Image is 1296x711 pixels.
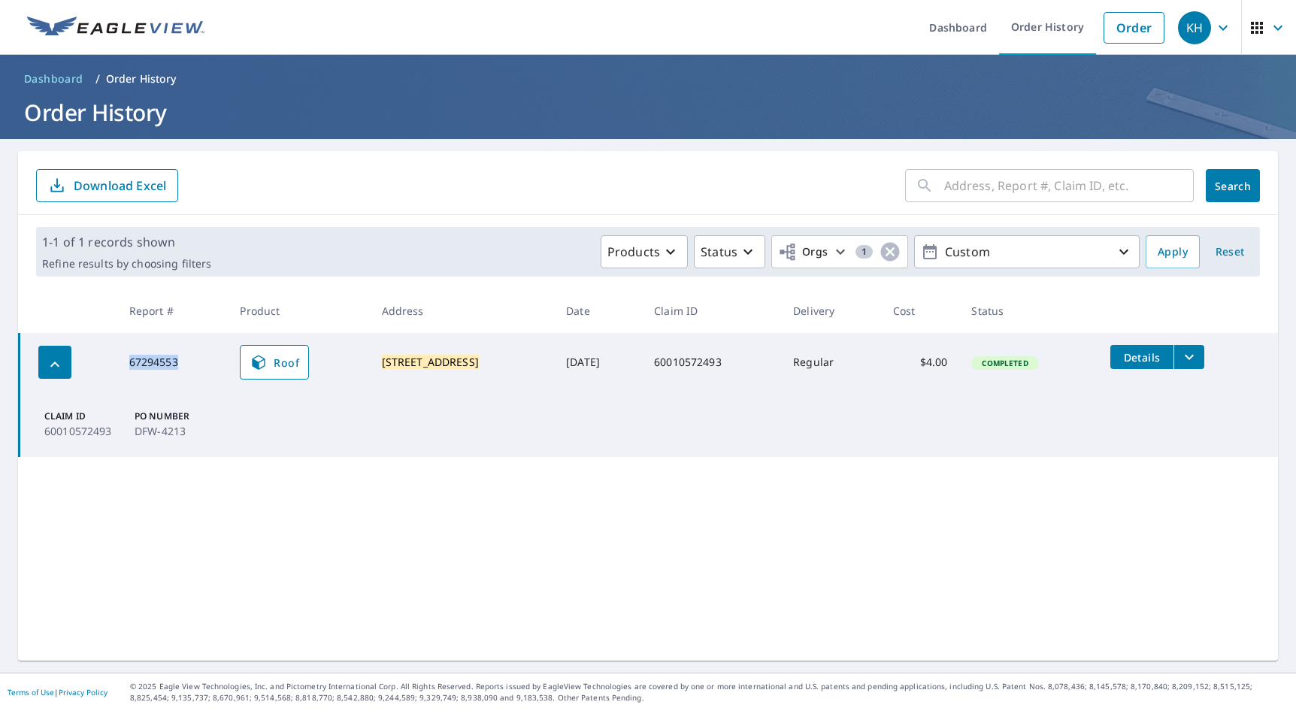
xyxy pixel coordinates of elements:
[135,423,219,439] p: DFW-4213
[240,345,309,380] a: Roof
[781,289,881,333] th: Delivery
[1158,243,1188,262] span: Apply
[228,289,369,333] th: Product
[18,97,1278,128] h1: Order History
[36,169,178,202] button: Download Excel
[881,333,960,392] td: $4.00
[771,235,908,268] button: Orgs1
[1146,235,1200,268] button: Apply
[18,67,89,91] a: Dashboard
[1218,179,1248,193] span: Search
[370,289,555,333] th: Address
[1212,243,1248,262] span: Reset
[1206,169,1260,202] button: Search
[694,235,765,268] button: Status
[95,70,100,88] li: /
[74,177,166,194] p: Download Excel
[778,243,828,262] span: Orgs
[44,410,129,423] p: Claim ID
[973,358,1037,368] span: Completed
[1110,345,1173,369] button: detailsBtn-67294553
[939,239,1115,265] p: Custom
[959,289,1098,333] th: Status
[135,410,219,423] p: PO Number
[42,257,211,271] p: Refine results by choosing filters
[607,243,660,261] p: Products
[855,247,873,257] span: 1
[601,235,688,268] button: Products
[781,333,881,392] td: Regular
[250,353,299,371] span: Roof
[642,333,781,392] td: 60010572493
[59,687,107,697] a: Privacy Policy
[117,289,229,333] th: Report #
[914,235,1140,268] button: Custom
[554,333,642,392] td: [DATE]
[18,67,1278,91] nav: breadcrumb
[117,333,229,392] td: 67294553
[130,681,1288,703] p: © 2025 Eagle View Technologies, Inc. and Pictometry International Corp. All Rights Reserved. Repo...
[8,688,107,697] p: |
[1178,11,1211,44] div: KH
[1119,350,1164,365] span: Details
[701,243,737,261] p: Status
[642,289,781,333] th: Claim ID
[881,289,960,333] th: Cost
[24,71,83,86] span: Dashboard
[8,687,54,697] a: Terms of Use
[944,165,1194,207] input: Address, Report #, Claim ID, etc.
[382,355,479,369] mark: [STREET_ADDRESS]
[554,289,642,333] th: Date
[42,233,211,251] p: 1-1 of 1 records shown
[44,423,129,439] p: 60010572493
[27,17,204,39] img: EV Logo
[1173,345,1204,369] button: filesDropdownBtn-67294553
[1206,235,1254,268] button: Reset
[106,71,177,86] p: Order History
[1104,12,1164,44] a: Order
